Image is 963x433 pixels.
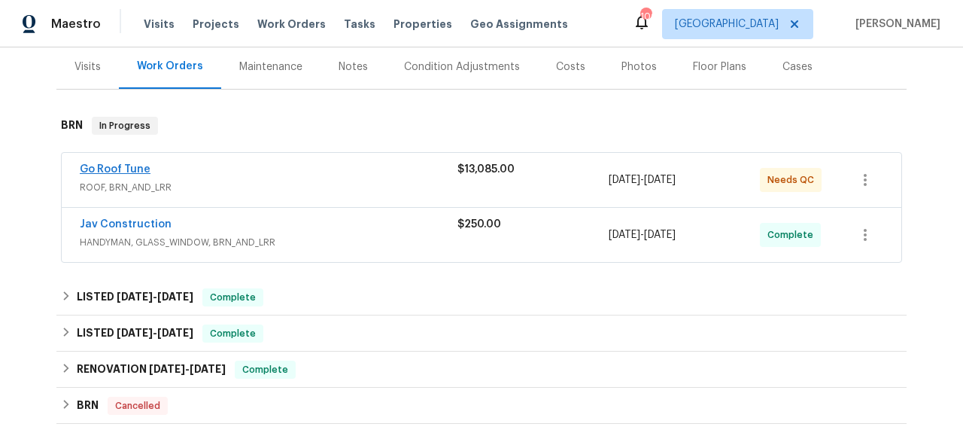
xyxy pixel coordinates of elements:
span: Geo Assignments [470,17,568,32]
span: - [149,364,226,374]
h6: LISTED [77,325,193,343]
span: Maestro [51,17,101,32]
div: Cases [782,59,813,75]
span: [DATE] [609,175,640,185]
span: [PERSON_NAME] [849,17,940,32]
div: 106 [640,9,651,24]
div: Maintenance [239,59,302,75]
a: Jav Construction [80,219,172,230]
span: In Progress [93,118,156,133]
span: HANDYMAN, GLASS_WINDOW, BRN_AND_LRR [80,235,457,250]
span: Complete [236,362,294,377]
span: Projects [193,17,239,32]
span: Visits [144,17,175,32]
div: BRN Cancelled [56,388,907,424]
span: [DATE] [644,175,676,185]
div: Condition Adjustments [404,59,520,75]
div: Notes [339,59,368,75]
h6: BRN [61,117,83,135]
div: BRN In Progress [56,102,907,150]
span: [DATE] [190,364,226,374]
span: - [609,172,676,188]
a: Go Roof Tune [80,164,150,175]
div: Costs [556,59,585,75]
h6: RENOVATION [77,361,226,379]
span: [DATE] [117,291,153,302]
span: ROOF, BRN_AND_LRR [80,180,457,195]
span: [DATE] [157,328,193,338]
span: Complete [204,326,262,341]
span: [GEOGRAPHIC_DATA] [675,17,779,32]
span: [DATE] [117,328,153,338]
span: [DATE] [157,291,193,302]
span: Work Orders [257,17,326,32]
span: - [117,291,193,302]
span: Properties [393,17,452,32]
span: [DATE] [149,364,185,374]
span: $13,085.00 [457,164,515,175]
span: Tasks [344,19,375,29]
span: - [609,227,676,242]
div: Floor Plans [693,59,746,75]
span: Complete [767,227,819,242]
span: Complete [204,290,262,305]
span: Needs QC [767,172,820,188]
span: [DATE] [644,230,676,240]
div: Visits [74,59,101,75]
div: RENOVATION [DATE]-[DATE]Complete [56,352,907,388]
div: LISTED [DATE]-[DATE]Complete [56,316,907,352]
div: Work Orders [137,59,203,74]
h6: LISTED [77,288,193,306]
span: $250.00 [457,219,501,230]
span: [DATE] [609,230,640,240]
span: - [117,328,193,338]
h6: BRN [77,397,99,415]
div: LISTED [DATE]-[DATE]Complete [56,279,907,316]
span: Cancelled [109,398,166,413]
div: Photos [621,59,657,75]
